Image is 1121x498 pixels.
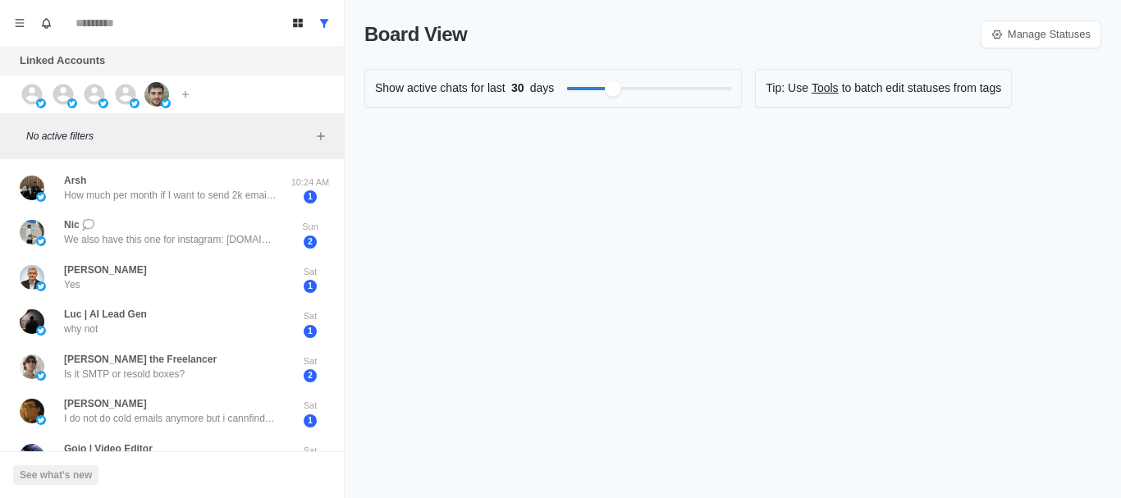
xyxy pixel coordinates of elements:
p: Show active chats for last [375,80,506,97]
span: 2 [304,369,317,382]
p: 10:24 AM [290,176,331,190]
p: Is it SMTP or resold boxes? [64,367,185,381]
p: Sat [290,309,331,323]
img: picture [20,220,44,244]
span: 2 [304,235,317,249]
p: Gojo | Video Editor [64,441,153,456]
img: picture [98,98,108,108]
img: picture [20,265,44,290]
p: Arsh [64,173,86,188]
p: days [530,80,555,97]
img: picture [36,326,46,336]
img: picture [36,281,46,291]
button: Add filters [311,126,331,146]
img: picture [36,192,46,202]
p: [PERSON_NAME] the Freelancer [64,352,217,367]
img: picture [20,444,44,468]
img: picture [20,354,44,379]
span: 1 [304,280,317,293]
p: Sat [290,354,331,368]
img: picture [130,98,140,108]
p: Tip: Use [766,80,808,97]
p: Luc | AI Lead Gen [64,307,147,322]
p: [PERSON_NAME] [64,263,147,277]
a: Manage Statuses [981,21,1101,48]
button: Notifications [33,10,59,36]
img: picture [36,98,46,108]
img: picture [67,98,77,108]
p: No active filters [26,129,311,144]
span: 1 [304,414,317,427]
img: picture [20,309,44,334]
span: 1 [304,325,317,338]
p: How much per month if I want to send 2k emails daily [64,188,277,203]
p: Sat [290,399,331,413]
p: We also have this one for instagram: [DOMAIN_NAME][URL] This one for LinkedIn: [DOMAIN_NAME][URL]... [64,232,277,247]
img: picture [36,371,46,381]
button: Menu [7,10,33,36]
img: picture [20,399,44,423]
img: picture [161,98,171,108]
button: Show all conversations [311,10,337,36]
span: 1 [304,190,317,203]
p: Sat [290,265,331,279]
p: Sun [290,220,331,234]
p: [PERSON_NAME] [64,396,147,411]
p: Sat [290,444,331,458]
img: picture [144,82,169,107]
p: Board View [364,20,467,49]
div: Filter by activity days [605,80,621,97]
p: Linked Accounts [20,53,105,69]
p: why not [64,322,98,336]
span: 30 [506,80,530,97]
p: to batch edit statuses from tags [842,80,1002,97]
a: Tools [812,80,839,97]
button: Add account [176,85,195,104]
p: Nic 💭 [64,217,94,232]
img: picture [36,415,46,425]
p: I do not do cold emails anymore but i cannfind u who do [64,411,277,426]
p: Yes [64,277,80,292]
button: Board View [285,10,311,36]
img: picture [20,176,44,200]
img: picture [36,236,46,246]
button: See what's new [13,465,98,485]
